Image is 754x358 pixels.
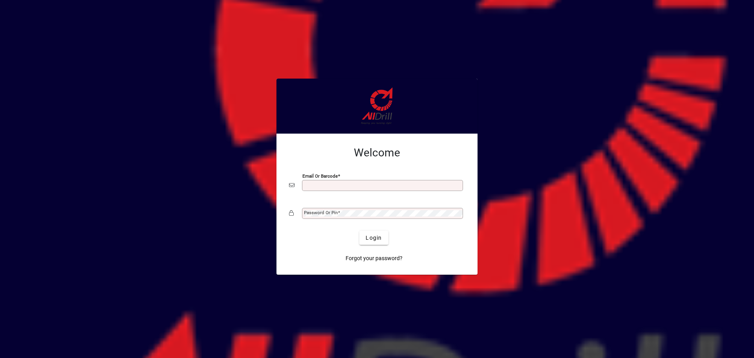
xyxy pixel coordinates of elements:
a: Forgot your password? [342,251,406,265]
span: Login [366,234,382,242]
button: Login [359,231,388,245]
h2: Welcome [289,146,465,160]
mat-label: Email or Barcode [302,173,338,179]
span: Forgot your password? [346,254,403,263]
mat-label: Password or Pin [304,210,338,215]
